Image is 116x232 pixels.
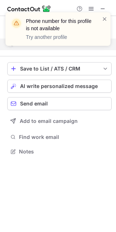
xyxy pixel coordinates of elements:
button: save-profile-one-click [7,62,112,75]
span: Notes [19,148,109,155]
header: Phone number for this profile is not available [26,17,93,32]
span: Find work email [19,134,109,140]
button: AI write personalized message [7,80,112,93]
button: Notes [7,147,112,157]
button: Send email [7,97,112,110]
span: AI write personalized message [20,83,98,89]
img: ContactOut v5.3.10 [7,4,51,13]
button: Add to email campaign [7,115,112,128]
button: Find work email [7,132,112,142]
img: warning [11,17,22,29]
p: Try another profile [26,33,93,41]
span: Add to email campaign [20,118,78,124]
span: Send email [20,101,48,107]
div: Save to List / ATS / CRM [20,66,99,72]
